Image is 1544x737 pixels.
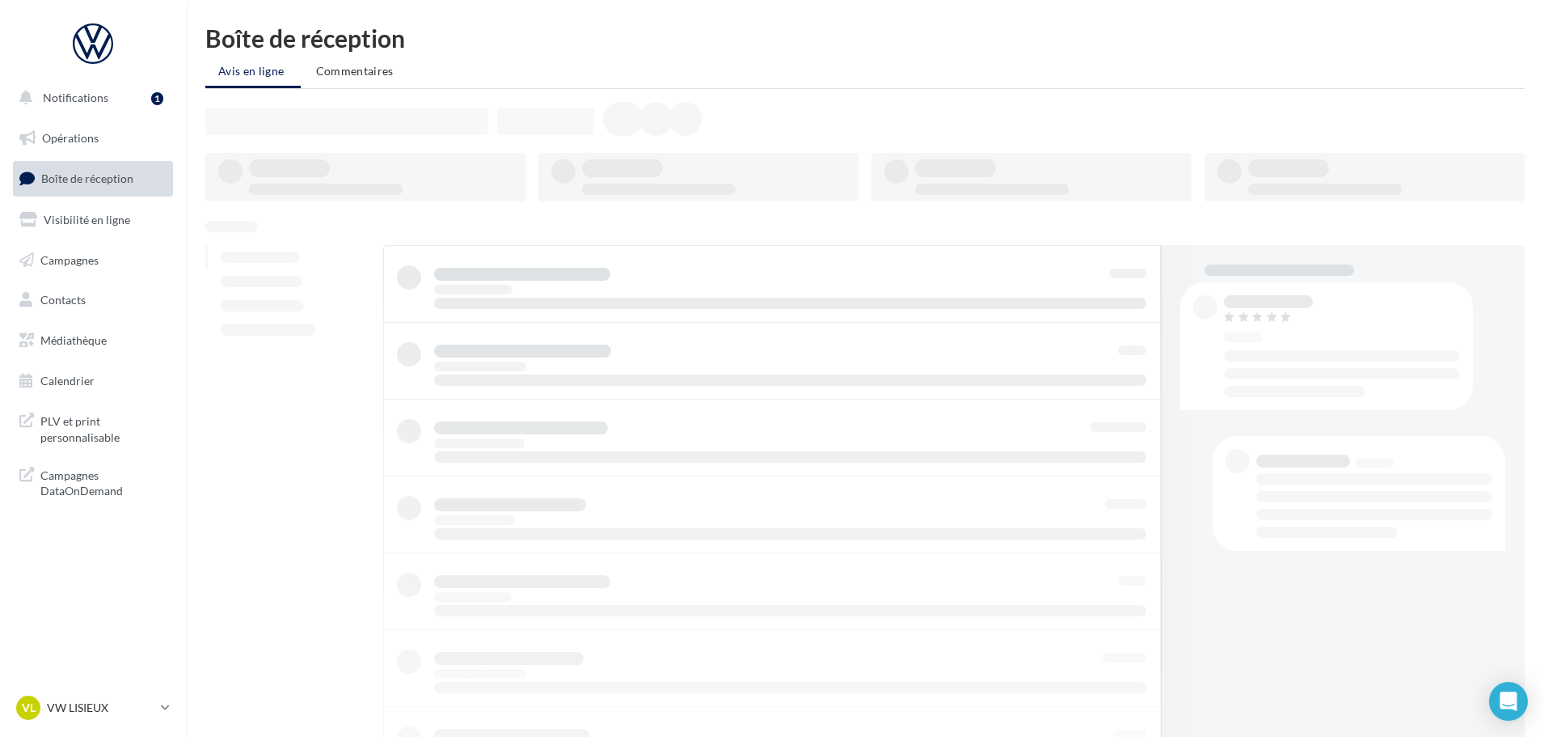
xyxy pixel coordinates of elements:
[42,131,99,145] span: Opérations
[47,700,154,716] p: VW LISIEUX
[316,64,394,78] span: Commentaires
[40,252,99,266] span: Campagnes
[151,92,163,105] div: 1
[44,213,130,227] span: Visibilité en ligne
[40,293,86,307] span: Contacts
[22,700,36,716] span: VL
[10,81,170,115] button: Notifications 1
[10,364,176,398] a: Calendrier
[13,693,173,723] a: VL VW LISIEUX
[40,410,167,445] span: PLV et print personnalisable
[10,324,176,358] a: Médiathèque
[10,283,176,317] a: Contacts
[41,172,133,185] span: Boîte de réception
[40,333,107,347] span: Médiathèque
[10,121,176,155] a: Opérations
[40,464,167,499] span: Campagnes DataOnDemand
[40,374,95,388] span: Calendrier
[10,458,176,506] a: Campagnes DataOnDemand
[205,26,1525,50] div: Boîte de réception
[10,203,176,237] a: Visibilité en ligne
[1489,682,1528,721] div: Open Intercom Messenger
[10,404,176,451] a: PLV et print personnalisable
[43,91,108,104] span: Notifications
[10,244,176,277] a: Campagnes
[10,161,176,196] a: Boîte de réception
